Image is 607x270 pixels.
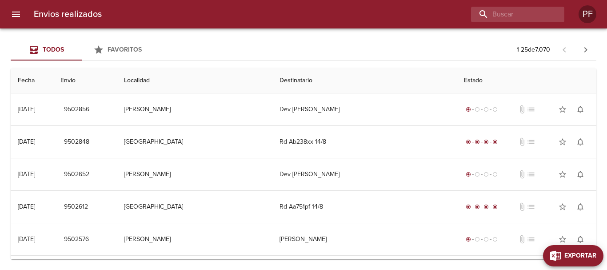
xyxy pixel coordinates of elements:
[34,7,102,21] h6: Envios realizados
[475,139,480,145] span: radio_button_checked
[108,46,142,53] span: Favoritos
[475,204,480,210] span: radio_button_checked
[576,202,585,211] span: notifications_none
[492,204,498,210] span: radio_button_checked
[272,191,456,223] td: Rd Aa751pf 14/8
[518,235,527,244] span: No tiene documentos adjuntos
[518,202,527,211] span: No tiene documentos adjuntos
[117,93,273,125] td: [PERSON_NAME]
[527,105,535,114] span: No tiene pedido asociado
[483,107,489,112] span: radio_button_unchecked
[117,191,273,223] td: [GEOGRAPHIC_DATA]
[554,230,571,248] button: Agregar a favoritos
[575,39,596,60] span: Pagina siguiente
[272,223,456,255] td: [PERSON_NAME]
[576,170,585,179] span: notifications_none
[60,231,92,248] button: 9502576
[558,137,567,146] span: star_border
[117,223,273,255] td: [PERSON_NAME]
[466,237,471,242] span: radio_button_checked
[18,138,35,145] div: [DATE]
[554,165,571,183] button: Agregar a favoritos
[554,133,571,151] button: Agregar a favoritos
[543,245,603,266] button: Exportar Excel
[64,201,88,213] span: 9502612
[464,235,499,244] div: Generado
[558,202,567,211] span: star_border
[272,68,456,93] th: Destinatario
[272,158,456,190] td: Dev [PERSON_NAME]
[60,101,93,118] button: 9502856
[527,235,535,244] span: No tiene pedido asociado
[466,139,471,145] span: radio_button_checked
[492,237,498,242] span: radio_button_unchecked
[579,5,596,23] div: PF
[60,199,92,215] button: 9502612
[11,68,53,93] th: Fecha
[483,139,489,145] span: radio_button_checked
[571,101,589,118] button: Activar notificaciones
[518,105,527,114] span: No tiene documentos adjuntos
[483,172,489,177] span: radio_button_unchecked
[117,158,273,190] td: [PERSON_NAME]
[576,235,585,244] span: notifications_none
[571,230,589,248] button: Activar notificaciones
[475,172,480,177] span: radio_button_unchecked
[475,107,480,112] span: radio_button_unchecked
[579,5,596,23] div: Abrir información de usuario
[43,46,64,53] span: Todos
[527,202,535,211] span: No tiene pedido asociado
[571,165,589,183] button: Activar notificaciones
[5,4,27,25] button: menu
[18,235,35,243] div: [DATE]
[492,139,498,145] span: radio_button_checked
[483,237,489,242] span: radio_button_unchecked
[117,68,273,93] th: Localidad
[564,250,596,262] span: Exportar
[117,126,273,158] td: [GEOGRAPHIC_DATA]
[272,126,456,158] td: Rd Ab238xx 14/8
[464,137,499,146] div: Entregado
[18,170,35,178] div: [DATE]
[518,137,527,146] span: No tiene documentos adjuntos
[518,170,527,179] span: No tiene documentos adjuntos
[53,68,116,93] th: Envio
[466,172,471,177] span: radio_button_checked
[527,170,535,179] span: No tiene pedido asociado
[571,133,589,151] button: Activar notificaciones
[471,7,549,22] input: buscar
[527,137,535,146] span: No tiene pedido asociado
[517,45,550,54] p: 1 - 25 de 7.070
[466,204,471,210] span: radio_button_checked
[558,235,567,244] span: star_border
[464,170,499,179] div: Generado
[554,198,571,216] button: Agregar a favoritos
[464,202,499,211] div: Entregado
[464,105,499,114] div: Generado
[272,93,456,125] td: Dev [PERSON_NAME]
[64,137,89,148] span: 9502848
[558,170,567,179] span: star_border
[60,134,93,150] button: 9502848
[576,105,585,114] span: notifications_none
[483,204,489,210] span: radio_button_checked
[64,234,89,245] span: 9502576
[554,101,571,118] button: Agregar a favoritos
[457,68,596,93] th: Estado
[554,45,575,54] span: Pagina anterior
[558,105,567,114] span: star_border
[475,237,480,242] span: radio_button_unchecked
[64,169,89,180] span: 9502652
[64,104,89,115] span: 9502856
[18,105,35,113] div: [DATE]
[571,198,589,216] button: Activar notificaciones
[466,107,471,112] span: radio_button_checked
[11,39,153,60] div: Tabs Envios
[576,137,585,146] span: notifications_none
[60,166,93,183] button: 9502652
[18,203,35,210] div: [DATE]
[492,107,498,112] span: radio_button_unchecked
[492,172,498,177] span: radio_button_unchecked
